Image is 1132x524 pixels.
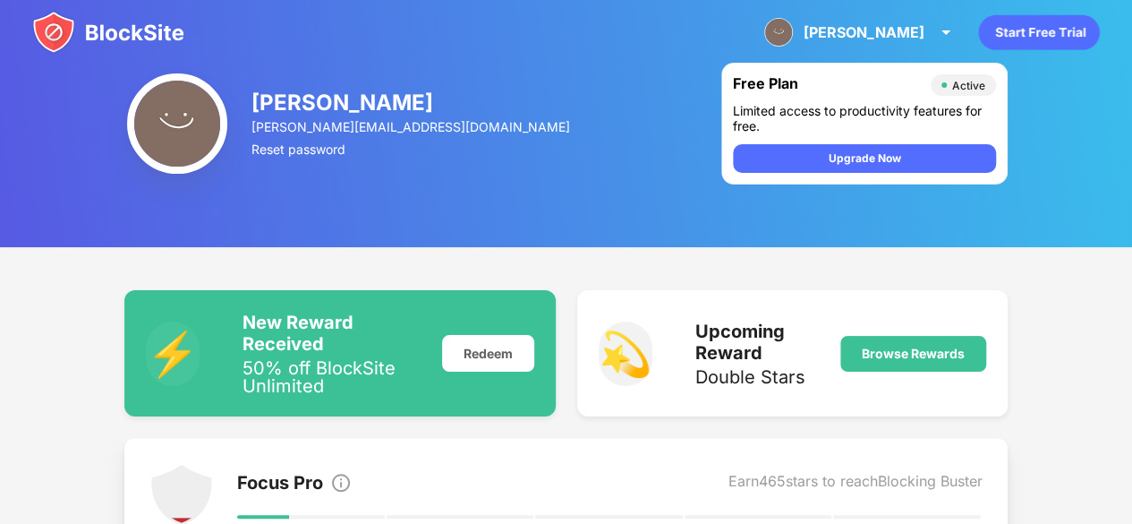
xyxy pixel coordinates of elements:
div: [PERSON_NAME] [804,23,924,41]
img: blocksite-icon.svg [32,11,184,54]
img: ACg8ocLsICXTTKjEPIWAPIWOYHE4iXNL4go8Ry5Fofh_0en2838XohE=s96-c [127,73,227,174]
div: animation [978,14,1100,50]
div: Focus Pro [237,472,323,497]
div: Earn 465 stars to reach Blocking Buster [728,472,983,497]
img: info.svg [330,472,352,494]
div: New Reward Received [243,312,420,355]
div: 💫 [599,322,652,386]
div: Upcoming Reward [695,321,819,364]
div: Upgrade Now [828,150,900,168]
div: Double Stars [695,368,819,386]
div: Redeem [442,335,534,372]
div: Free Plan [733,74,922,96]
img: ACg8ocLsICXTTKjEPIWAPIWOYHE4iXNL4go8Ry5Fofh_0en2838XohE=s96-c [764,18,793,47]
div: [PERSON_NAME] [251,90,572,116]
div: Reset password [251,142,572,157]
div: 50% off BlockSite Unlimited [243,359,420,395]
div: Browse Rewards [862,347,965,361]
div: [PERSON_NAME][EMAIL_ADDRESS][DOMAIN_NAME] [251,119,572,134]
div: Limited access to productivity features for free. [733,103,996,133]
div: Active [952,79,985,92]
div: ⚡️ [146,322,200,386]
